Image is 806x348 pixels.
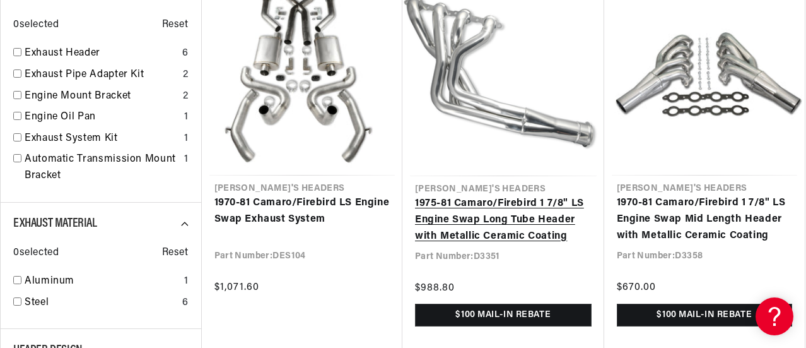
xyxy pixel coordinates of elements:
[162,245,189,261] span: Reset
[13,217,97,230] span: Exhaust Material
[25,88,178,105] a: Engine Mount Bracket
[184,152,189,168] div: 1
[415,196,592,244] a: 1975-81 Camaro/Firebird 1 7/8" LS Engine Swap Long Tube Header with Metallic Ceramic Coating
[25,152,179,184] a: Automatic Transmission Mount Bracket
[214,195,390,227] a: 1970-81 Camaro/Firebird LS Engine Swap Exhaust System
[183,88,189,105] div: 2
[184,109,189,126] div: 1
[13,245,59,261] span: 0 selected
[184,273,189,290] div: 1
[183,67,189,83] div: 2
[25,131,179,147] a: Exhaust System Kit
[162,17,189,33] span: Reset
[184,131,189,147] div: 1
[13,17,59,33] span: 0 selected
[25,45,177,62] a: Exhaust Header
[25,273,179,290] a: Aluminum
[25,109,179,126] a: Engine Oil Pan
[182,45,189,62] div: 6
[617,195,793,244] a: 1970-81 Camaro/Firebird 1 7/8" LS Engine Swap Mid Length Header with Metallic Ceramic Coating
[182,295,189,311] div: 6
[25,67,178,83] a: Exhaust Pipe Adapter Kit
[25,295,177,311] a: Steel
